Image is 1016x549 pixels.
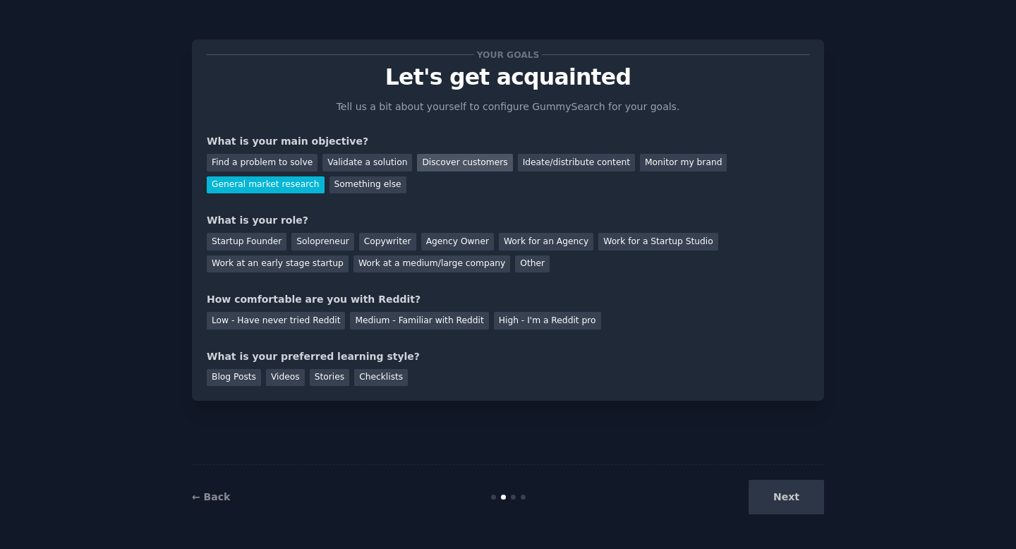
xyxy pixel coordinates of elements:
div: What is your main objective? [207,134,809,149]
div: Validate a solution [322,154,412,171]
div: Agency Owner [421,233,494,251]
div: Blog Posts [207,369,261,387]
div: What is your preferred learning style? [207,349,809,364]
div: Solopreneur [291,233,353,251]
div: High - I'm a Reddit pro [494,312,601,330]
div: Medium - Familiar with Reddit [350,312,488,330]
p: Let's get acquainted [207,65,809,90]
div: Work for an Agency [499,233,593,251]
div: Find a problem to solve [207,154,317,171]
div: What is your role? [207,213,809,228]
div: Something else [329,176,406,194]
div: Low - Have never tried Reddit [207,312,345,330]
div: Work at an early stage startup [207,255,349,273]
div: Videos [266,369,305,387]
div: Startup Founder [207,233,286,251]
div: Work for a Startup Studio [598,233,718,251]
div: Ideate/distribute content [518,154,635,171]
div: General market research [207,176,325,194]
div: Monitor my brand [640,154,727,171]
span: Your goals [474,47,542,62]
p: Tell us a bit about yourself to configure GummySearch for your goals. [330,99,686,114]
div: Other [515,255,550,273]
div: Work at a medium/large company [353,255,510,273]
div: Discover customers [417,154,512,171]
div: Stories [310,369,349,387]
div: Checklists [354,369,408,387]
div: Copywriter [359,233,416,251]
div: How comfortable are you with Reddit? [207,292,809,307]
a: ← Back [192,491,230,502]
